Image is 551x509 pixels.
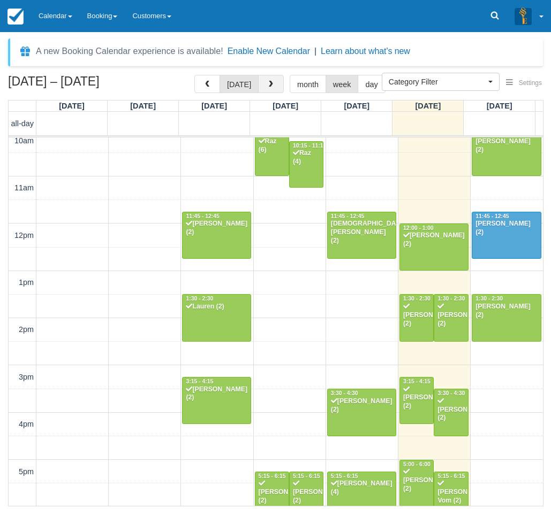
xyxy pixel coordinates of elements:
a: 11:45 - 12:45[PERSON_NAME] (2) [182,212,251,259]
span: 5pm [19,467,34,476]
div: [PERSON_NAME] (2) [403,385,431,411]
h2: [DATE] – [DATE] [8,75,144,95]
a: 3:15 - 4:15[PERSON_NAME] (2) [182,377,251,424]
button: week [326,75,359,93]
span: 11:45 - 12:45 [186,213,219,219]
div: [PERSON_NAME] (2) [437,303,465,328]
a: 1:30 - 2:30Lauren (2) [182,294,251,341]
span: 12pm [14,231,34,240]
a: Raz (6) [255,129,289,176]
span: 1:30 - 2:30 [186,296,213,302]
span: 5:15 - 6:15 [331,473,358,479]
div: [PERSON_NAME] (2) [330,397,393,414]
div: [PERSON_NAME] (2) [403,232,465,249]
div: Raz (6) [258,137,286,155]
span: all-day [11,119,34,128]
button: [DATE] [220,75,259,93]
span: 11:45 - 12:45 [331,213,364,219]
a: [PERSON_NAME] (2) [472,129,541,176]
span: 3:15 - 4:15 [186,379,213,384]
span: [DATE] [487,102,512,110]
span: 10am [14,136,34,145]
span: 2pm [19,325,34,334]
span: Settings [519,79,542,87]
span: 4pm [19,420,34,428]
span: 1:30 - 2:30 [437,296,465,302]
div: [PERSON_NAME] (2) [403,303,431,328]
div: [PERSON_NAME] (2) [475,303,538,320]
span: 12:00 - 1:00 [403,225,434,231]
span: 5:15 - 6:15 [437,473,465,479]
a: 12:00 - 1:00[PERSON_NAME] (2) [399,223,469,271]
div: [PERSON_NAME] (2) [185,385,248,403]
div: [PERSON_NAME] (2) [185,220,248,237]
a: 3:30 - 4:30[PERSON_NAME] (2) [434,389,468,436]
div: [DEMOGRAPHIC_DATA][PERSON_NAME] (2) [330,220,393,245]
span: 1:30 - 2:30 [475,296,503,302]
a: 1:30 - 2:30[PERSON_NAME] (2) [472,294,541,341]
button: month [290,75,326,93]
span: 3pm [19,373,34,381]
span: 10:15 - 11:15 [293,143,326,149]
span: 1pm [19,278,34,287]
span: [DATE] [59,102,85,110]
span: 5:00 - 6:00 [403,461,431,467]
div: [PERSON_NAME] (2) [475,220,538,237]
span: [DATE] [415,102,441,110]
button: Category Filter [382,73,500,91]
span: 5:15 - 6:15 [259,473,286,479]
button: Enable New Calendar [228,46,310,57]
a: 3:15 - 4:15[PERSON_NAME] (2) [399,377,434,424]
span: [DATE] [344,102,369,110]
a: 5:00 - 6:00[PERSON_NAME] (2) [399,460,434,507]
span: 1:30 - 2:30 [403,296,431,302]
div: Lauren (2) [185,303,248,311]
div: [PERSON_NAME] (2) [437,397,465,423]
button: Settings [500,75,548,91]
div: [PERSON_NAME] (2) [292,480,320,505]
span: [DATE] [201,102,227,110]
div: [PERSON_NAME] (2) [475,137,538,155]
a: 3:30 - 4:30[PERSON_NAME] (2) [327,389,396,436]
span: [DATE] [130,102,156,110]
button: day [358,75,385,93]
div: [PERSON_NAME] (2) [403,468,431,493]
div: A new Booking Calendar experience is available! [36,45,223,58]
div: [PERSON_NAME] (2) [258,480,286,505]
img: checkfront-main-nav-mini-logo.png [7,9,24,25]
div: [PERSON_NAME] (4) [330,480,393,497]
a: 11:45 - 12:45[DEMOGRAPHIC_DATA][PERSON_NAME] (2) [327,212,396,259]
a: 11:45 - 12:45[PERSON_NAME] (2) [472,212,541,259]
span: 3:30 - 4:30 [437,390,465,396]
a: Learn about what's new [321,47,410,56]
span: 5:15 - 6:15 [293,473,320,479]
span: 3:30 - 4:30 [331,390,358,396]
span: 11am [14,183,34,192]
a: 1:30 - 2:30[PERSON_NAME] (2) [434,294,468,341]
div: Raz (4) [292,149,320,166]
span: 3:15 - 4:15 [403,379,431,384]
span: 11:45 - 12:45 [475,213,509,219]
div: [PERSON_NAME] Vom (2) [437,480,465,505]
img: A3 [515,7,532,25]
span: [DATE] [273,102,298,110]
span: Category Filter [389,76,486,87]
a: 10:15 - 11:15Raz (4) [289,141,323,188]
span: | [314,47,316,56]
a: 1:30 - 2:30[PERSON_NAME] (2) [399,294,434,341]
